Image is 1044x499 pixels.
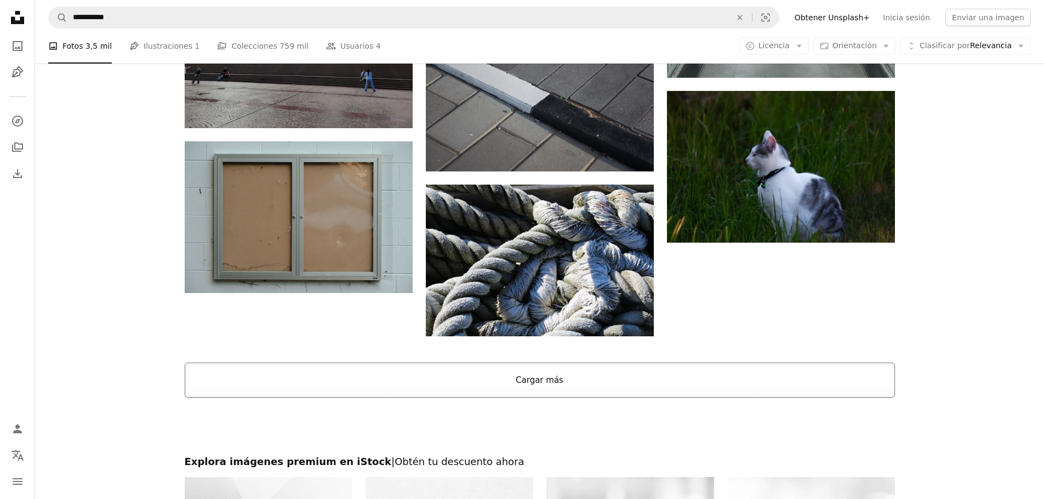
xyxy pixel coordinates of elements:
button: Borrar [728,7,752,28]
form: Encuentra imágenes en todo el sitio [48,7,779,28]
button: Idioma [7,444,28,466]
a: Usuarios 4 [326,28,381,64]
a: Fotos [7,35,28,57]
button: Clasificar porRelevancia [900,37,1031,55]
a: Ilustraciones [7,61,28,83]
button: Orientación [813,37,896,55]
span: Relevancia [920,41,1012,51]
img: Un poste blanco y negro tendido en el suelo [426,20,654,171]
a: Ilustraciones 1 [129,28,199,64]
img: un montón de cuerdas que se apilan una encima de la otra [426,185,654,336]
button: Buscar en Unsplash [49,7,67,28]
button: Cargar más [185,363,895,398]
button: Menú [7,471,28,492]
a: Un poste blanco y negro tendido en el suelo [426,90,654,100]
a: Obtener Unsplash+ [788,9,876,26]
a: Iniciar sesión / Registrarse [7,418,28,440]
span: Licencia [758,41,790,50]
a: Inicia sesión [876,9,937,26]
a: una ventana con un panel de vidrio [185,212,413,222]
button: Licencia [739,37,809,55]
span: Orientación [832,41,877,50]
span: Clasificar por [920,41,970,50]
img: una ventana con un panel de vidrio [185,141,413,293]
img: un gato gris y blanco tumbado en la hierba [667,91,895,243]
a: Explorar [7,110,28,132]
a: Colecciones [7,136,28,158]
span: | Obtén tu descuento ahora [391,456,524,467]
a: un montón de cuerdas que se apilan una encima de la otra [426,255,654,265]
button: Enviar una imagen [945,9,1031,26]
span: 1 [195,40,199,52]
span: 759 mil [279,40,309,52]
h2: Explora imágenes premium en iStock [185,455,895,468]
a: un gato gris y blanco tumbado en la hierba [667,162,895,171]
a: Historial de descargas [7,163,28,185]
button: Búsqueda visual [752,7,779,28]
span: 4 [376,40,381,52]
a: Colecciones 759 mil [217,28,309,64]
a: Inicio — Unsplash [7,7,28,31]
